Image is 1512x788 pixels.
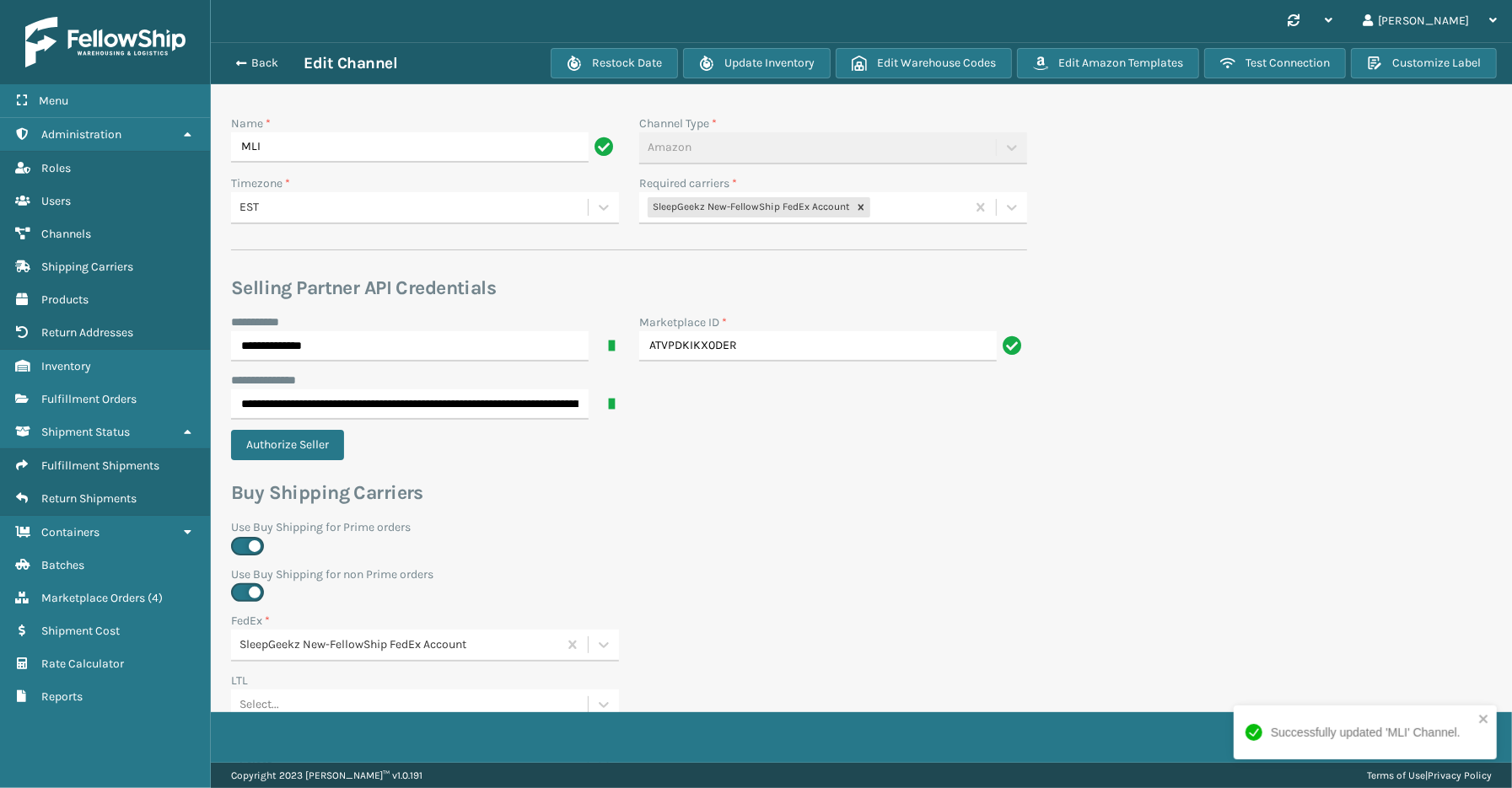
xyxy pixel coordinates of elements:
[639,174,737,192] label: Required carriers
[1351,48,1497,78] button: Customize Label
[41,458,159,473] span: Fulfillment Shipments
[41,491,137,506] span: Return Shipments
[41,292,89,307] span: Products
[25,17,186,67] img: logo
[648,197,852,217] div: SleepGeekz New-FellowShip FedEx Account
[231,480,1027,506] h3: Buy Shipping Carriers
[683,48,831,78] button: Update Inventory
[231,518,1027,536] label: Use Buy Shipping for Prime orders
[1017,48,1199,78] button: Edit Amazon Templates
[231,430,344,460] button: Authorize Seller
[231,763,422,788] p: Copyright 2023 [PERSON_NAME]™ v 1.0.191
[836,48,1012,78] button: Edit Warehouse Codes
[41,591,145,605] span: Marketplace Orders
[551,48,678,78] button: Restock Date
[231,612,270,630] label: FedEx
[41,359,91,373] span: Inventory
[1478,712,1490,728] button: close
[41,325,133,340] span: Return Addresses
[41,194,71,208] span: Users
[41,558,84,572] span: Batches
[41,127,121,142] span: Administration
[39,94,68,108] span: Menu
[41,689,83,704] span: Reports
[231,174,290,192] label: Timezone
[41,161,71,175] span: Roles
[41,425,130,439] span: Shipment Status
[231,437,354,452] a: Authorize Seller
[231,566,1027,583] label: Use Buy Shipping for non Prime orders
[1271,724,1461,742] div: Successfully updated 'MLI' Channel.
[226,56,304,71] button: Back
[148,591,163,605] span: ( 4 )
[41,392,137,406] span: Fulfillment Orders
[639,115,717,132] label: Channel Type
[41,525,100,539] span: Containers
[239,199,589,217] div: EST
[239,696,279,714] div: Select...
[41,260,133,274] span: Shipping Carriers
[304,53,397,73] h3: Edit Channel
[231,115,271,132] label: Name
[41,657,124,671] span: Rate Calculator
[1204,48,1346,78] button: Test Connection
[231,276,1027,301] h3: Selling Partner API Credentials
[239,636,559,654] div: SleepGeekz New-FellowShip FedEx Account
[41,624,120,638] span: Shipment Cost
[639,314,727,331] label: Marketplace ID
[231,672,248,689] label: LTL
[41,227,91,241] span: Channels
